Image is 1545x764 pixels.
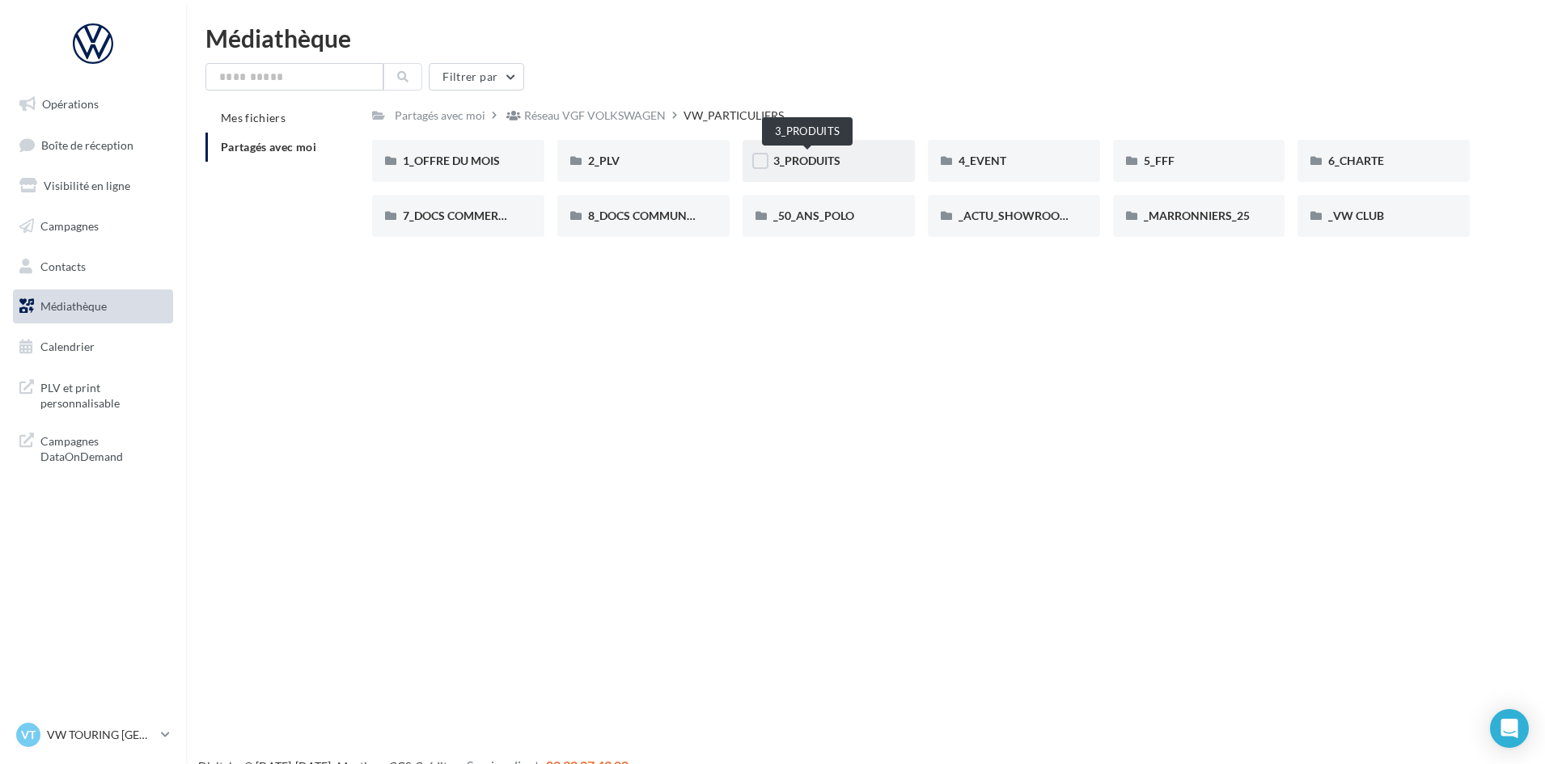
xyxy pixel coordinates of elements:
span: Boîte de réception [41,137,133,151]
p: VW TOURING [GEOGRAPHIC_DATA] [47,727,154,743]
span: 2_PLV [588,154,620,167]
span: Opérations [42,97,99,111]
span: 1_OFFRE DU MOIS [403,154,500,167]
a: Visibilité en ligne [10,169,176,203]
div: Réseau VGF VOLKSWAGEN [524,108,666,124]
span: Mes fichiers [221,111,286,125]
span: Campagnes [40,219,99,233]
span: PLV et print personnalisable [40,377,167,412]
span: 8_DOCS COMMUNICATION [588,209,732,222]
div: Partagés avec moi [395,108,485,124]
span: 6_CHARTE [1328,154,1384,167]
span: Médiathèque [40,299,107,313]
a: Campagnes DataOnDemand [10,424,176,471]
span: _ACTU_SHOWROOM [959,209,1070,222]
a: PLV et print personnalisable [10,370,176,418]
a: Médiathèque [10,289,176,323]
span: _MARRONNIERS_25 [1144,209,1250,222]
a: Calendrier [10,330,176,364]
div: VW_PARTICULIERS [684,108,784,124]
a: Opérations [10,87,176,121]
a: Boîte de réception [10,128,176,163]
span: _50_ANS_POLO [773,209,854,222]
a: Campagnes [10,209,176,243]
span: Partagés avec moi [221,140,316,154]
span: 5_FFF [1144,154,1175,167]
a: Contacts [10,250,176,284]
span: _VW CLUB [1328,209,1384,222]
a: VT VW TOURING [GEOGRAPHIC_DATA] [13,720,173,750]
span: Calendrier [40,340,95,353]
button: Filtrer par [429,63,524,91]
div: 3_PRODUITS [762,117,853,146]
span: 4_EVENT [959,154,1006,167]
span: Campagnes DataOnDemand [40,430,167,465]
span: 3_PRODUITS [773,154,840,167]
span: 7_DOCS COMMERCIAUX [403,209,533,222]
span: Contacts [40,259,86,272]
div: Médiathèque [205,26,1526,50]
span: VT [21,727,36,743]
div: Open Intercom Messenger [1490,709,1529,748]
span: Visibilité en ligne [44,179,130,192]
